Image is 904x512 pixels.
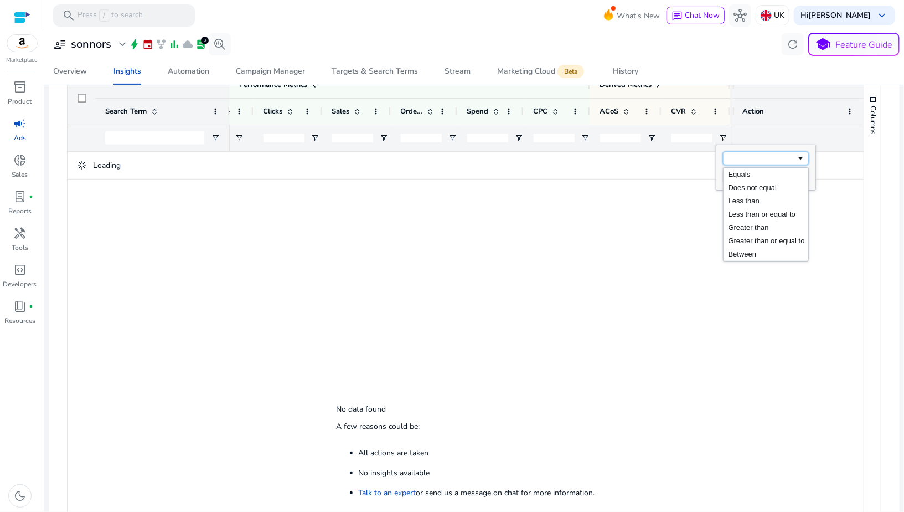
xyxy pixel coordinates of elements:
[3,279,37,289] p: Developers
[13,227,27,240] span: handyman
[729,197,760,205] span: Less than
[782,33,804,55] button: refresh
[557,65,584,78] span: Beta
[729,4,751,27] button: hub
[8,96,32,106] p: Product
[209,33,231,55] button: search_insights
[534,106,548,116] span: CPC
[142,39,153,50] span: event
[14,133,26,143] p: Ads
[337,404,386,414] p: No data found
[71,38,111,51] h3: sonnors
[723,152,809,165] div: Filtering operator
[729,210,795,218] span: Less than or equal to
[213,38,226,51] span: search_insights
[182,39,193,50] span: cloud
[875,9,888,22] span: keyboard_arrow_down
[836,38,893,52] p: Feature Guide
[380,134,389,142] button: Open Filter Menu
[617,6,660,25] span: What's New
[195,39,206,50] span: lab_profile
[729,237,805,245] span: Greater than or equal to
[716,145,816,191] div: Column Filter
[332,68,418,75] div: Targets & Search Terms
[12,243,28,253] p: Tools
[729,170,751,178] span: Equals
[99,9,109,22] span: /
[78,9,143,22] p: Press to search
[311,134,320,142] button: Open Filter Menu
[29,194,33,199] span: fiber_manual_record
[742,106,764,116] span: Action
[168,68,209,75] div: Automation
[201,37,209,44] div: 3
[359,488,416,498] a: Talk to an expert
[359,468,430,478] li: No insights available
[685,10,720,21] span: Chat Now
[808,33,900,56] button: schoolFeature Guide
[497,67,586,76] div: Marketing Cloud
[868,106,878,134] span: Columns
[264,106,283,116] span: Clicks
[129,39,140,50] span: bolt
[53,68,87,75] div: Overview
[600,106,619,116] span: ACoS
[723,167,809,262] div: Select Field
[13,190,27,203] span: lab_profile
[808,10,871,21] b: [PERSON_NAME]
[359,448,429,458] li: All actions are taken
[671,106,686,116] span: CVR
[236,68,305,75] div: Campaign Manager
[774,6,784,25] p: UK
[4,316,35,326] p: Resources
[62,9,75,22] span: search
[332,106,350,116] span: Sales
[105,106,147,116] span: Search Term
[13,117,27,130] span: campaign
[235,134,244,142] button: Open Filter Menu
[113,68,141,75] div: Insights
[729,250,757,258] span: Between
[729,223,769,232] span: Greater than
[800,12,871,19] p: Hi
[401,106,423,116] span: Orders
[13,300,27,313] span: book_4
[467,106,489,116] span: Spend
[13,80,27,94] span: inventory_2
[815,37,831,53] span: school
[445,68,471,75] div: Stream
[53,38,66,51] span: user_attributes
[786,38,799,51] span: refresh
[7,35,37,52] img: amazon.svg
[13,263,27,277] span: code_blocks
[8,206,32,216] p: Reports
[13,489,27,503] span: dark_mode
[671,11,683,22] span: chat
[359,488,595,498] li: or send us a message on chat for more information.
[105,131,204,145] input: Search Term Filter Input
[733,9,747,22] span: hub
[761,10,772,21] img: uk.svg
[211,134,220,142] button: Open Filter Menu
[93,160,121,171] span: Loading
[448,134,457,142] button: Open Filter Menu
[729,183,777,192] span: Does not equal
[515,134,524,142] button: Open Filter Menu
[613,68,638,75] div: History
[13,153,27,167] span: donut_small
[667,7,725,24] button: chatChat Now
[156,39,167,50] span: family_history
[12,170,28,180] p: Sales
[337,421,420,432] p: A few reasons could be:
[169,39,180,50] span: bar_chart
[29,304,33,309] span: fiber_manual_record
[7,56,38,64] p: Marketplace
[648,134,657,142] button: Open Filter Menu
[581,134,590,142] button: Open Filter Menu
[719,134,728,142] button: Open Filter Menu
[116,38,129,51] span: expand_more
